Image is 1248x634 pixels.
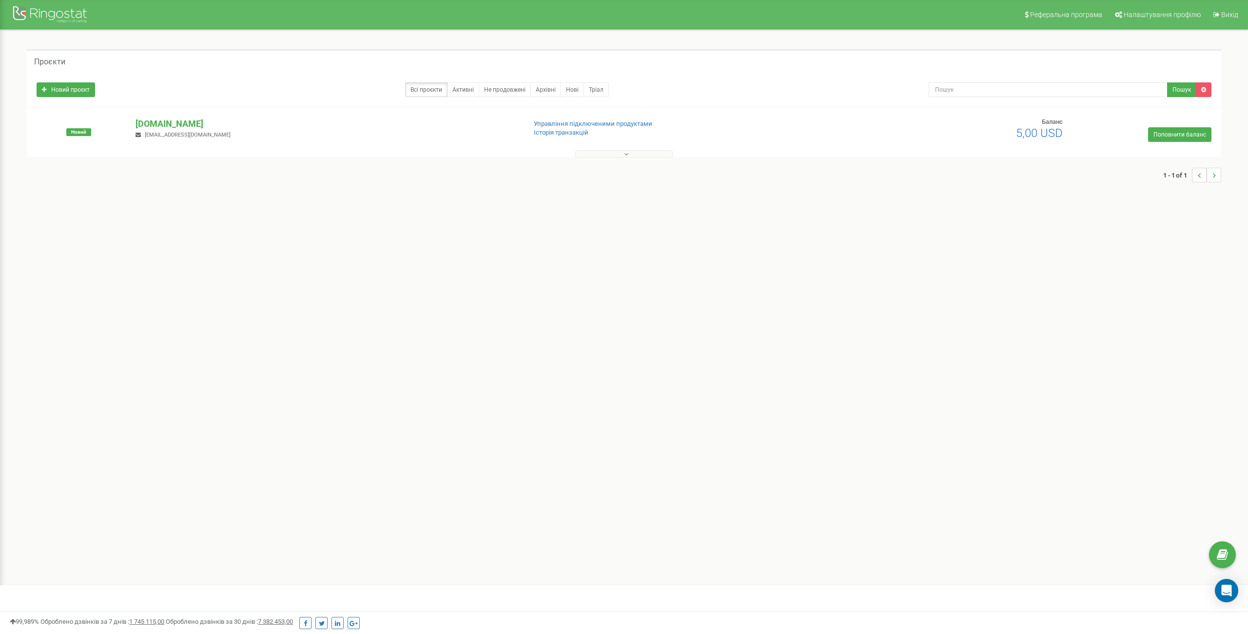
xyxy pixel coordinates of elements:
[1163,168,1192,182] span: 1 - 1 of 1
[1148,127,1211,142] a: Поповнити баланс
[34,58,65,66] h5: Проєкти
[1042,118,1063,125] span: Баланс
[1163,158,1221,192] nav: ...
[1167,82,1196,97] button: Пошук
[136,118,517,130] p: [DOMAIN_NAME]
[447,82,479,97] a: Активні
[66,128,91,136] span: Новий
[530,82,561,97] a: Архівні
[584,82,609,97] a: Тріал
[1016,126,1063,140] span: 5,00 USD
[1215,579,1238,602] div: Open Intercom Messenger
[561,82,584,97] a: Нові
[479,82,531,97] a: Не продовжені
[405,82,448,97] a: Всі проєкти
[145,132,231,138] span: [EMAIL_ADDRESS][DOMAIN_NAME]
[1221,11,1238,19] span: Вихід
[1030,11,1102,19] span: Реферальна програма
[1124,11,1201,19] span: Налаштування профілю
[534,120,652,127] a: Управління підключеними продуктами
[929,82,1168,97] input: Пошук
[37,82,95,97] a: Новий проєкт
[534,129,588,136] a: Історія транзакцій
